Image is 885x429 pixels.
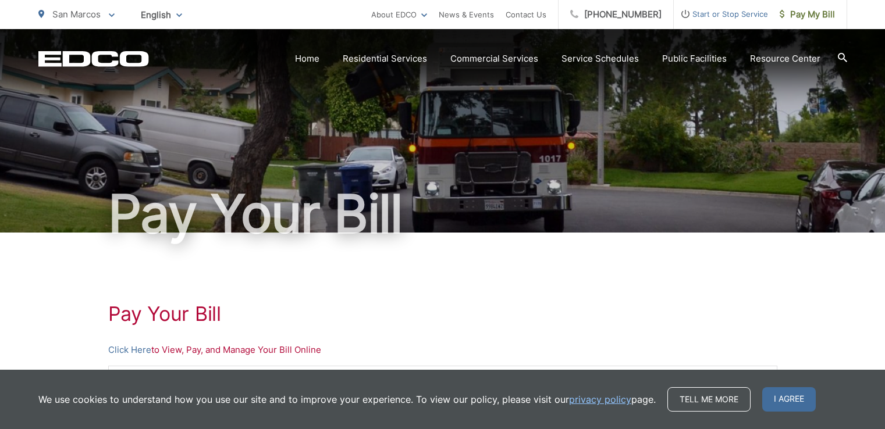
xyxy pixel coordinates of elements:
[295,52,319,66] a: Home
[561,52,639,66] a: Service Schedules
[343,52,427,66] a: Residential Services
[132,5,191,25] span: English
[762,387,816,412] span: I agree
[780,8,835,22] span: Pay My Bill
[450,52,538,66] a: Commercial Services
[750,52,820,66] a: Resource Center
[108,343,777,357] p: to View, Pay, and Manage Your Bill Online
[506,8,546,22] a: Contact Us
[569,392,631,406] a: privacy policy
[38,185,847,243] h1: Pay Your Bill
[108,343,151,357] a: Click Here
[662,52,727,66] a: Public Facilities
[108,302,777,326] h1: Pay Your Bill
[52,9,101,20] span: San Marcos
[38,392,656,406] p: We use cookies to understand how you use our site and to improve your experience. To view our pol...
[371,8,427,22] a: About EDCO
[38,51,149,67] a: EDCD logo. Return to the homepage.
[667,387,751,412] a: Tell me more
[439,8,494,22] a: News & Events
